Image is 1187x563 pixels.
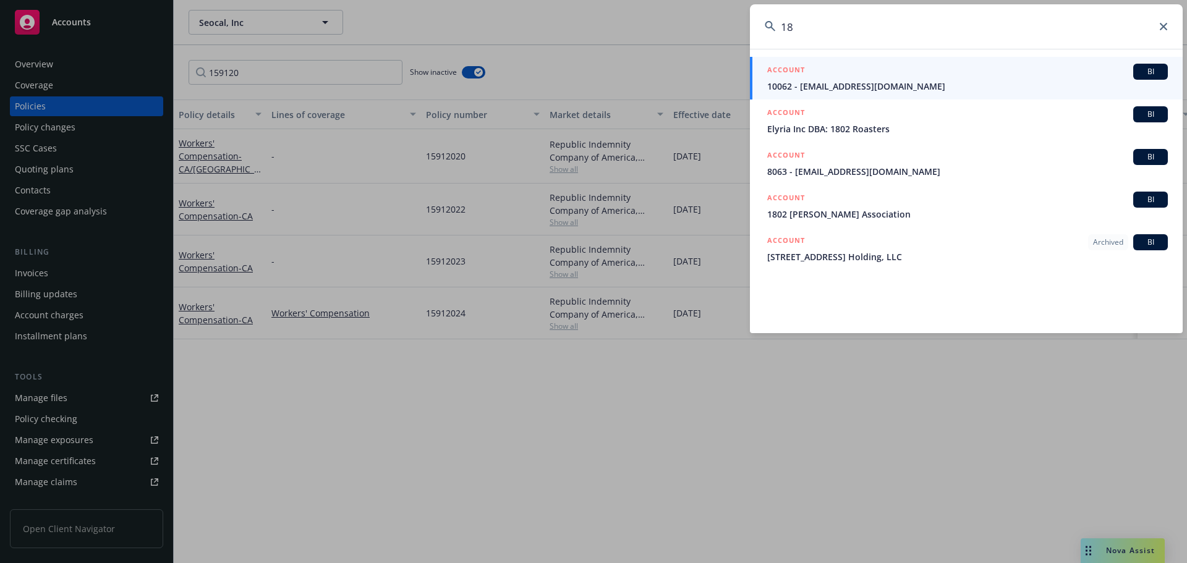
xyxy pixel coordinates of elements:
h5: ACCOUNT [767,64,805,78]
h5: ACCOUNT [767,192,805,206]
span: BI [1138,151,1163,163]
h5: ACCOUNT [767,234,805,249]
span: BI [1138,194,1163,205]
span: Archived [1093,237,1123,248]
a: ACCOUNTBI8063 - [EMAIL_ADDRESS][DOMAIN_NAME] [750,142,1183,185]
span: 10062 - [EMAIL_ADDRESS][DOMAIN_NAME] [767,80,1168,93]
a: ACCOUNTArchivedBI[STREET_ADDRESS] Holding, LLC [750,227,1183,270]
span: [STREET_ADDRESS] Holding, LLC [767,250,1168,263]
a: ACCOUNTBIElyria Inc DBA: 1802 Roasters [750,99,1183,142]
h5: ACCOUNT [767,106,805,121]
a: ACCOUNTBI1802 [PERSON_NAME] Association [750,185,1183,227]
span: BI [1138,237,1163,248]
input: Search... [750,4,1183,49]
span: 1802 [PERSON_NAME] Association [767,208,1168,221]
span: BI [1138,66,1163,77]
h5: ACCOUNT [767,149,805,164]
span: Elyria Inc DBA: 1802 Roasters [767,122,1168,135]
span: 8063 - [EMAIL_ADDRESS][DOMAIN_NAME] [767,165,1168,178]
span: BI [1138,109,1163,120]
a: ACCOUNTBI10062 - [EMAIL_ADDRESS][DOMAIN_NAME] [750,57,1183,99]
